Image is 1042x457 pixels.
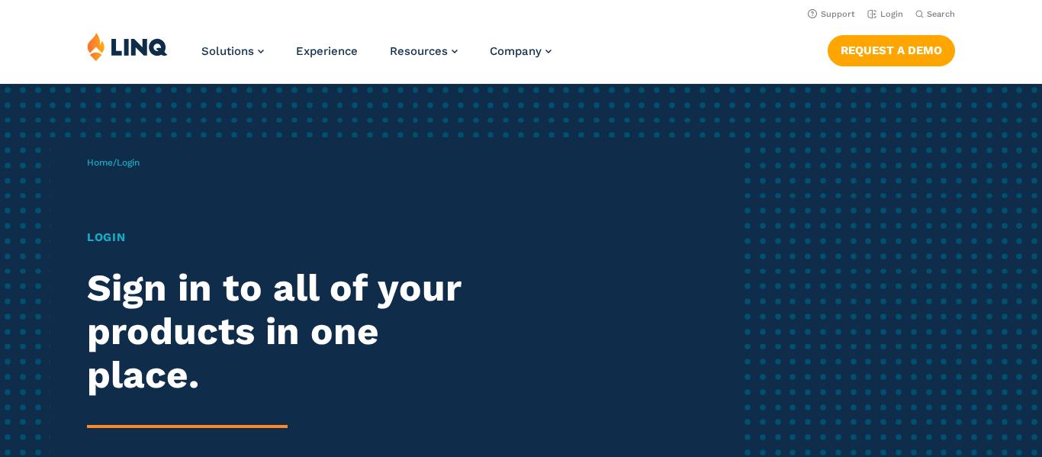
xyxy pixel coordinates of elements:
[201,32,552,82] nav: Primary Navigation
[390,44,458,58] a: Resources
[87,32,168,61] img: LINQ | K‑12 Software
[117,157,140,168] span: Login
[490,44,552,58] a: Company
[915,8,955,20] button: Open Search Bar
[296,44,358,58] a: Experience
[201,44,264,58] a: Solutions
[87,266,488,396] h2: Sign in to all of your products in one place.
[808,9,855,19] a: Support
[201,44,254,58] span: Solutions
[927,9,955,19] span: Search
[828,35,955,66] a: Request a Demo
[867,9,903,19] a: Login
[87,229,488,246] h1: Login
[87,157,140,168] span: /
[87,157,113,168] a: Home
[490,44,542,58] span: Company
[390,44,448,58] span: Resources
[828,32,955,66] nav: Button Navigation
